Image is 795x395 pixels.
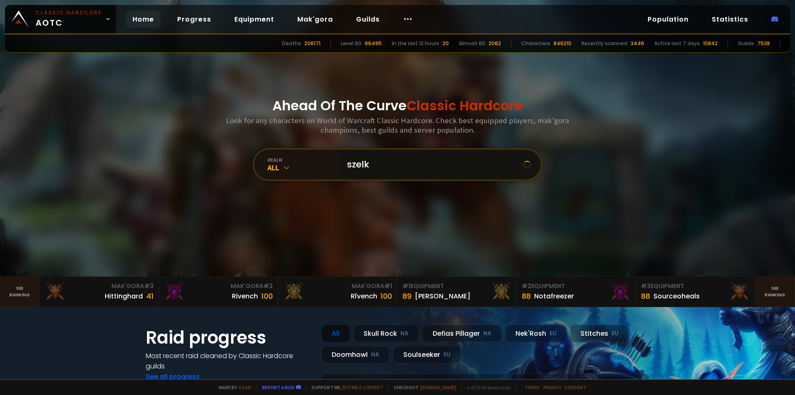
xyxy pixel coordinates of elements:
[402,282,410,290] span: # 1
[321,346,390,363] div: Doomhowl
[636,277,755,307] a: #3Equipment88Sourceoheals
[365,40,382,47] div: 66495
[703,40,718,47] div: 10842
[351,291,377,301] div: Rîvench
[342,150,523,179] input: Search a character...
[304,40,320,47] div: 206171
[36,9,102,29] span: AOTC
[402,291,412,302] div: 89
[641,11,695,28] a: Population
[738,40,754,47] div: Guilds
[443,40,449,47] div: 20
[144,282,154,290] span: # 3
[214,384,251,390] span: Made by
[641,291,650,302] div: 88
[522,282,631,291] div: Equipment
[654,40,700,47] div: Active last 7 days
[371,351,379,359] small: NA
[272,96,523,116] h1: Ahead Of The Curve
[146,351,311,371] h4: Most recent raid cleaned by Classic Hardcore guilds
[612,330,619,338] small: EU
[267,163,337,172] div: All
[381,291,392,302] div: 100
[126,11,161,28] a: Home
[415,291,470,301] div: [PERSON_NAME]
[164,282,273,291] div: Mak'Gora
[228,11,281,28] a: Equipment
[397,277,517,307] a: #1Equipment89[PERSON_NAME]
[262,384,294,390] a: Report a bug
[420,384,456,390] a: [DOMAIN_NAME]
[543,384,561,390] a: Privacy
[146,325,311,351] h1: Raid progress
[549,330,556,338] small: EU
[105,291,143,301] div: Hittinghard
[321,325,350,342] div: All
[45,282,154,291] div: Mak'Gora
[521,40,550,47] div: Characters
[232,291,258,301] div: Rivench
[171,11,218,28] a: Progress
[522,291,531,302] div: 88
[393,346,461,363] div: Soulseeker
[570,325,629,342] div: Stitches
[392,40,439,47] div: In the last 12 hours
[631,40,644,47] div: 3446
[341,40,361,47] div: Level 60
[641,282,750,291] div: Equipment
[5,5,116,33] a: Classic HardcoreAOTC
[757,40,770,47] div: 7538
[407,96,523,115] span: Classic Hardcore
[461,384,511,390] span: v. d752d5 - production
[525,384,540,390] a: Terms
[564,384,586,390] a: Consent
[36,9,102,17] small: Classic Hardcore
[653,291,700,301] div: Sourceoheals
[146,291,154,302] div: 41
[483,330,491,338] small: NA
[283,282,392,291] div: Mak'Gora
[641,282,650,290] span: # 3
[489,40,501,47] div: 2062
[384,282,392,290] span: # 1
[291,11,340,28] a: Mak'gora
[755,277,795,307] a: Seeranking
[306,384,383,390] span: Support me,
[554,40,571,47] div: 846210
[282,40,301,47] div: Deaths
[349,11,386,28] a: Guilds
[505,325,567,342] div: Nek'Rosh
[581,40,627,47] div: Recently scanned
[534,291,574,301] div: Notafreezer
[223,116,572,135] h3: Look for any characters on World of Warcraft Classic Hardcore. Check best equipped players, mak'g...
[422,325,502,342] div: Defias Pillager
[267,157,337,163] div: realm
[263,282,273,290] span: # 2
[402,282,511,291] div: Equipment
[342,384,383,390] a: Buy me a coffee
[159,277,278,307] a: Mak'Gora#2Rivench100
[238,384,251,390] a: a fan
[40,277,159,307] a: Mak'Gora#3Hittinghard41
[261,291,273,302] div: 100
[443,351,450,359] small: EU
[278,277,397,307] a: Mak'Gora#1Rîvench100
[705,11,755,28] a: Statistics
[388,384,456,390] span: Checkout
[517,277,636,307] a: #2Equipment88Notafreezer
[353,325,419,342] div: Skull Rock
[459,40,485,47] div: Almost 60
[146,372,200,381] a: See all progress
[522,282,531,290] span: # 2
[400,330,409,338] small: NA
